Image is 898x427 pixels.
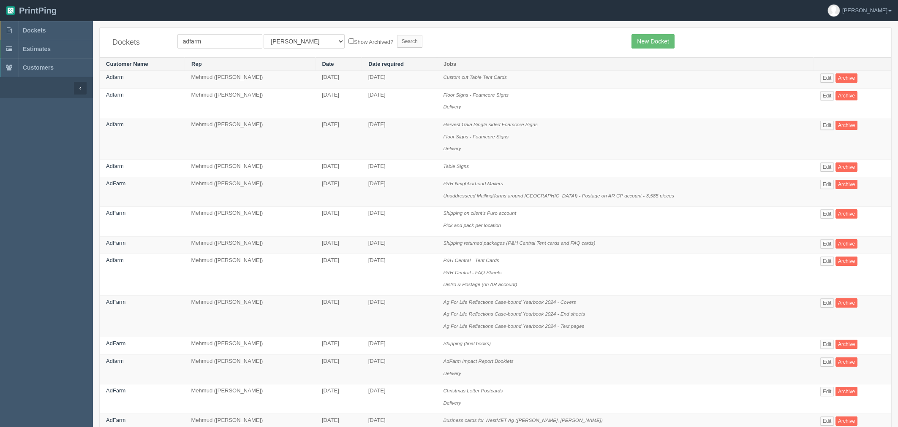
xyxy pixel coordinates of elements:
[820,209,834,219] a: Edit
[443,323,584,329] i: Ag For Life Reflections Case-bound Yearbook 2024 - Text pages
[362,177,437,207] td: [DATE]
[106,358,124,364] a: Adfarm
[106,74,124,80] a: Adfarm
[820,387,834,396] a: Edit
[112,38,165,47] h4: Dockets
[443,358,513,364] i: AdFarm Impact Report Booklets
[185,159,316,177] td: Mehmud ([PERSON_NAME])
[6,6,15,15] img: logo-3e63b451c926e2ac314895c53de4908e5d424f24456219fb08d385ab2e579770.png
[185,254,316,296] td: Mehmud ([PERSON_NAME])
[316,254,362,296] td: [DATE]
[316,337,362,355] td: [DATE]
[443,417,602,423] i: Business cards for WestMET Ag ([PERSON_NAME], [PERSON_NAME])
[443,222,501,228] i: Pick and pack per location
[362,88,437,118] td: [DATE]
[443,210,516,216] i: Shipping on client's Puro account
[820,298,834,308] a: Edit
[828,5,840,16] img: avatar_default-7531ab5dedf162e01f1e0bb0964e6a185e93c5c22dfe317fb01d7f8cd2b1632c.jpg
[835,121,857,130] a: Archive
[362,337,437,355] td: [DATE]
[820,91,834,100] a: Edit
[820,121,834,130] a: Edit
[185,88,316,118] td: Mehmud ([PERSON_NAME])
[316,236,362,254] td: [DATE]
[437,57,814,71] th: Jobs
[362,355,437,384] td: [DATE]
[106,121,124,127] a: Adfarm
[23,27,46,34] span: Dockets
[185,384,316,414] td: Mehmud ([PERSON_NAME])
[362,295,437,337] td: [DATE]
[820,416,834,426] a: Edit
[835,91,857,100] a: Archive
[316,355,362,384] td: [DATE]
[443,341,490,346] i: Shipping (final books)
[820,239,834,249] a: Edit
[106,180,125,186] a: AdFarm
[820,340,834,349] a: Edit
[820,73,834,83] a: Edit
[177,34,262,49] input: Customer Name
[316,71,362,89] td: [DATE]
[443,163,469,169] i: Table Signs
[316,295,362,337] td: [DATE]
[185,355,316,384] td: Mehmud ([PERSON_NAME])
[835,357,857,367] a: Archive
[443,92,509,97] i: Floor Signs - Foamcore Signs
[106,240,125,246] a: AdFarm
[106,299,125,305] a: AdFarm
[185,236,316,254] td: Mehmud ([PERSON_NAME])
[835,340,857,349] a: Archive
[820,162,834,172] a: Edit
[362,118,437,160] td: [DATE]
[443,122,537,127] i: Harvest Gala Single sided Foamcore Signs
[316,384,362,414] td: [DATE]
[368,61,404,67] a: Date required
[443,370,461,376] i: Delivery
[362,384,437,414] td: [DATE]
[835,180,857,189] a: Archive
[316,159,362,177] td: [DATE]
[316,118,362,160] td: [DATE]
[185,337,316,355] td: Mehmud ([PERSON_NAME])
[362,207,437,236] td: [DATE]
[23,64,54,71] span: Customers
[443,104,461,109] i: Delivery
[397,35,422,48] input: Search
[106,163,124,169] a: Adfarm
[820,257,834,266] a: Edit
[443,74,507,80] i: Custom cut Table Tent Cards
[443,134,509,139] i: Floor Signs - Foamcore Signs
[185,177,316,207] td: Mehmud ([PERSON_NAME])
[835,257,857,266] a: Archive
[820,357,834,367] a: Edit
[185,71,316,89] td: Mehmud ([PERSON_NAME])
[443,400,461,405] i: Delivery
[23,46,51,52] span: Estimates
[443,181,503,186] i: P&H Neighborhood Mailers
[348,37,393,46] label: Show Archived?
[835,209,857,219] a: Archive
[316,88,362,118] td: [DATE]
[106,210,125,216] a: AdFarm
[835,387,857,396] a: Archive
[185,207,316,236] td: Mehmud ([PERSON_NAME])
[443,281,517,287] i: Distro & Postage (on AR account)
[443,270,501,275] i: P&H Central - FAQ Sheets
[191,61,202,67] a: Rep
[348,38,354,44] input: Show Archived?
[443,388,503,393] i: Christmas Letter Postcards
[835,416,857,426] a: Archive
[316,177,362,207] td: [DATE]
[362,254,437,296] td: [DATE]
[443,299,576,305] i: Ag For Life Reflections Case-bound Yearbook 2024 - Covers
[185,118,316,160] td: Mehmud ([PERSON_NAME])
[835,239,857,249] a: Archive
[835,73,857,83] a: Archive
[316,207,362,236] td: [DATE]
[322,61,334,67] a: Date
[362,159,437,177] td: [DATE]
[106,61,148,67] a: Customer Name
[443,146,461,151] i: Delivery
[106,92,124,98] a: Adfarm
